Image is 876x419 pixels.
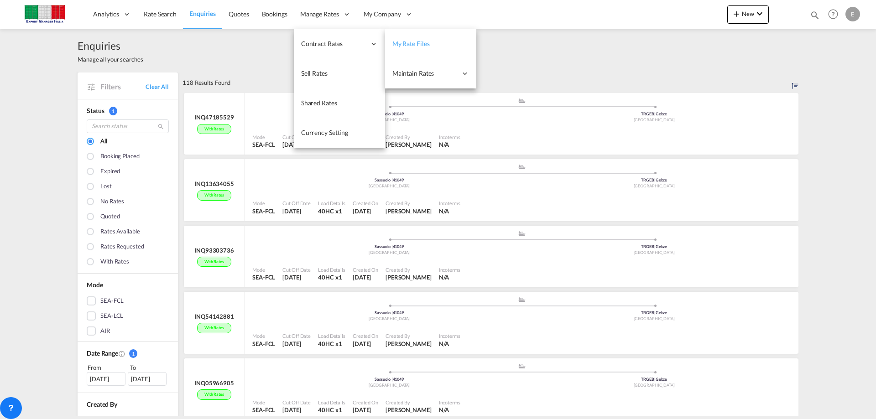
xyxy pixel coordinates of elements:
[282,207,311,215] div: 26 Aug 2025
[252,406,275,414] div: SEA-FCL
[87,363,169,386] span: From To [DATE][DATE]
[301,69,328,77] span: Sell Rates
[845,7,860,21] div: E
[100,242,144,252] div: Rates Requested
[194,379,234,387] div: INQ05966905
[353,406,371,414] span: [DATE]
[792,72,798,93] div: Sort by: Created on
[182,226,798,292] div: INQ93303736With rates assets/icons/custom/ship-fill.svgassets/icons/custom/roll-o-plane.svgOrigin...
[375,177,392,182] span: Sassuolo
[87,400,117,408] span: Created By
[93,10,119,19] span: Analytics
[654,310,656,315] span: |
[87,296,169,305] md-checkbox: SEA-FCL
[318,200,345,207] div: Load Details
[353,141,371,148] span: [DATE]
[194,113,234,121] div: INQ47185529
[386,266,432,273] div: Created By
[391,111,393,116] span: |
[386,340,432,348] div: VALERIA STOPPINI
[391,177,393,182] span: |
[182,72,230,93] div: 118 Results Found
[318,406,345,414] div: 40HC x 1
[393,111,404,116] span: 41049
[386,140,432,149] div: Emanuele Monduzzi
[100,167,120,177] div: Expired
[252,207,275,215] div: SEA-FCL
[439,200,460,207] div: Incoterms
[282,200,311,207] div: Cut Off Date
[129,363,169,372] div: To
[100,182,112,192] div: Lost
[252,273,275,281] div: SEA-FCL
[386,274,432,281] span: [PERSON_NAME]
[197,190,231,201] div: With rates
[654,111,656,116] span: |
[14,4,75,25] img: 51022700b14f11efa3148557e262d94e.jpg
[825,6,841,22] span: Help
[439,207,449,215] div: N/A
[252,266,275,273] div: Mode
[353,274,371,281] span: [DATE]
[182,292,798,358] div: INQ54142881With rates assets/icons/custom/ship-fill.svgassets/icons/custom/roll-o-plane.svgOrigin...
[146,83,169,91] a: Clear All
[301,99,337,107] span: Shared Rates
[100,212,120,222] div: Quoted
[641,244,667,249] span: TRGEB Gebze
[262,10,287,18] span: Bookings
[353,406,378,414] div: 26 Aug 2025
[182,159,798,226] div: INQ13634055With rates assets/icons/custom/ship-fill.svgassets/icons/custom/roll-o-plane.svgOrigin...
[157,123,164,130] md-icon: icon-magnify
[439,134,460,140] div: Incoterms
[353,273,378,281] div: 26 Aug 2025
[301,129,348,136] span: Currency Setting
[385,29,476,59] a: My Rate Files
[516,364,527,368] md-icon: assets/icons/custom/ship-fill.svg
[439,406,449,414] div: N/A
[369,183,410,188] span: [GEOGRAPHIC_DATA]
[391,377,393,382] span: |
[78,38,143,53] span: Enquiries
[182,93,798,160] div: INQ47185529With rates assets/icons/custom/ship-fill.svgassets/icons/custom/roll-o-plane.svgOrigin...
[386,406,432,414] span: [PERSON_NAME]
[392,69,457,78] span: Maintain Rates
[100,311,123,321] div: SEA-LCL
[282,399,311,406] div: Cut Off Date
[364,10,401,19] span: My Company
[87,349,118,357] span: Date Range
[391,244,393,249] span: |
[197,389,231,400] div: With rates
[252,399,275,406] div: Mode
[731,8,742,19] md-icon: icon-plus 400-fg
[393,177,404,182] span: 41049
[641,111,667,116] span: TRGEB Gebze
[731,10,765,17] span: New
[369,383,410,388] span: [GEOGRAPHIC_DATA]
[87,281,103,289] span: Mode
[386,332,432,339] div: Created By
[87,311,169,321] md-checkbox: SEA-LCL
[282,141,301,148] span: [DATE]
[353,266,378,273] div: Created On
[318,332,345,339] div: Load Details
[386,141,432,148] span: [PERSON_NAME]
[393,244,404,249] span: 41049
[318,266,345,273] div: Load Details
[375,244,392,249] span: Sassuolo
[439,399,460,406] div: Incoterms
[375,377,392,382] span: Sassuolo
[282,140,311,149] div: 26 Aug 2025
[129,349,137,358] span: 1
[369,316,410,321] span: [GEOGRAPHIC_DATA]
[385,59,476,88] div: Maintain Rates
[189,10,216,17] span: Enquiries
[294,88,385,118] a: Shared Rates
[282,406,311,414] div: 26 Aug 2025
[252,140,275,149] div: SEA-FCL
[386,399,432,406] div: Created By
[353,340,371,347] span: [DATE]
[282,340,311,348] div: 26 Aug 2025
[386,340,432,347] span: [PERSON_NAME]
[634,383,675,388] span: [GEOGRAPHIC_DATA]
